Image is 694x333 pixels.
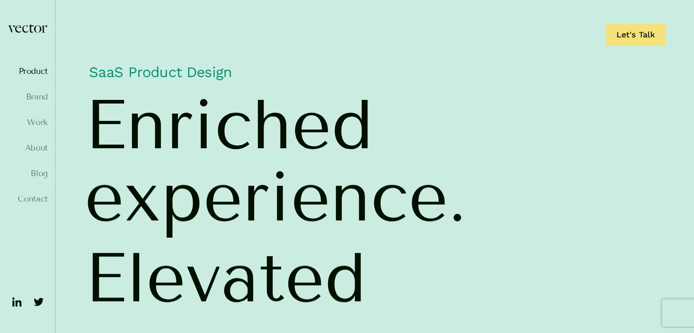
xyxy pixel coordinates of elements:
img: ico-twitter-fill [31,295,46,309]
h1: SaaS Product Design [84,58,665,90]
span: experience. [84,162,467,232]
a: Brand [7,92,48,101]
a: Contact [7,194,48,203]
a: Product [7,67,48,76]
a: Let's Talk [606,24,665,46]
a: Blog [7,169,48,178]
img: ico-linkedin [10,295,24,309]
a: About [7,143,48,152]
a: Work [7,118,48,127]
span: Elevated [84,244,366,313]
span: Enriched [84,90,373,160]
